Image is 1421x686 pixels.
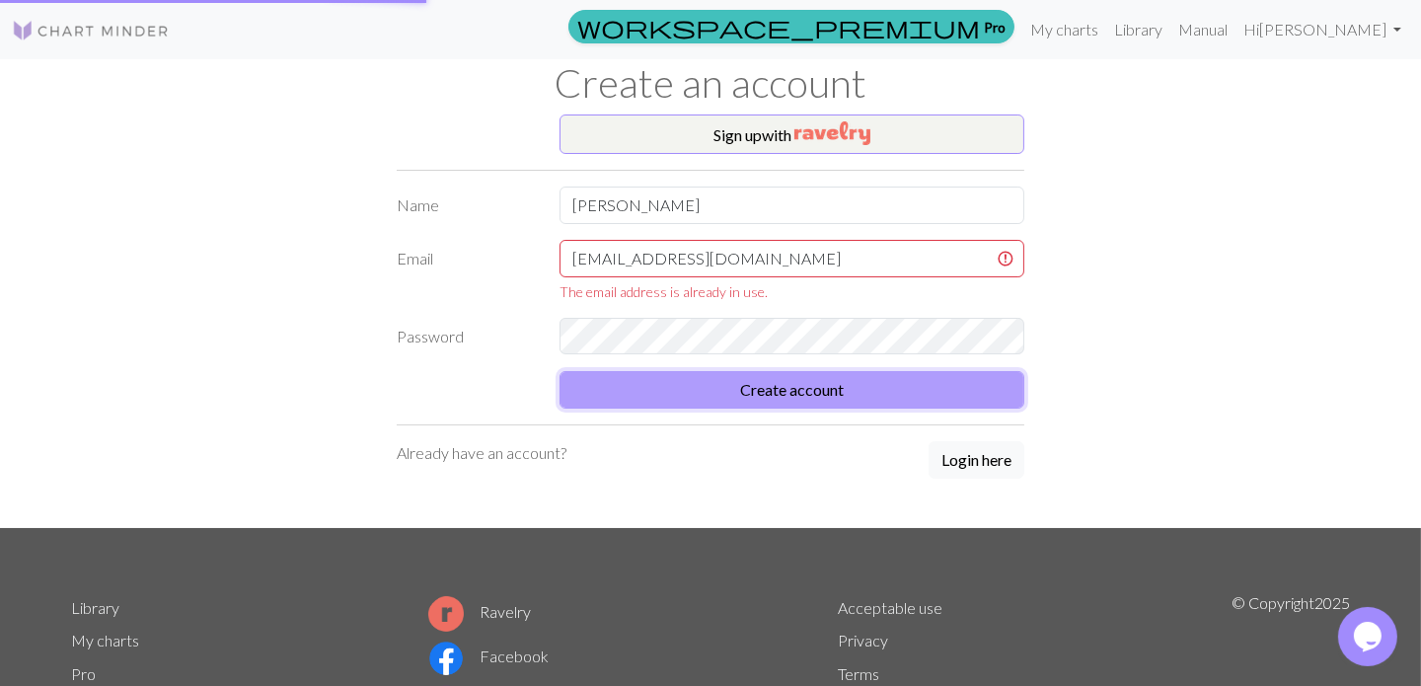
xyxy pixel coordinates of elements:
a: Library [1106,10,1170,49]
div: The email address is already in use. [560,281,1024,302]
label: Password [385,318,548,355]
button: Create account [560,371,1024,409]
a: Ravelry [428,602,531,621]
p: Already have an account? [397,441,566,465]
img: Ravelry [794,121,870,145]
a: Acceptable use [838,598,942,617]
img: Facebook logo [428,641,464,676]
a: Hi[PERSON_NAME] [1235,10,1409,49]
button: Sign upwith [560,114,1024,154]
img: Logo [12,19,170,42]
a: Terms [838,664,879,683]
a: Pro [71,664,96,683]
a: Pro [568,10,1014,43]
iframe: chat widget [1338,607,1401,666]
a: Library [71,598,119,617]
label: Email [385,240,548,302]
a: Login here [929,441,1024,481]
a: Manual [1170,10,1235,49]
img: Ravelry logo [428,596,464,632]
h1: Create an account [59,59,1362,107]
a: My charts [1022,10,1106,49]
a: My charts [71,631,139,649]
label: Name [385,187,548,224]
button: Login here [929,441,1024,479]
a: Facebook [428,647,549,665]
a: Privacy [838,631,888,649]
span: workspace_premium [577,13,980,40]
